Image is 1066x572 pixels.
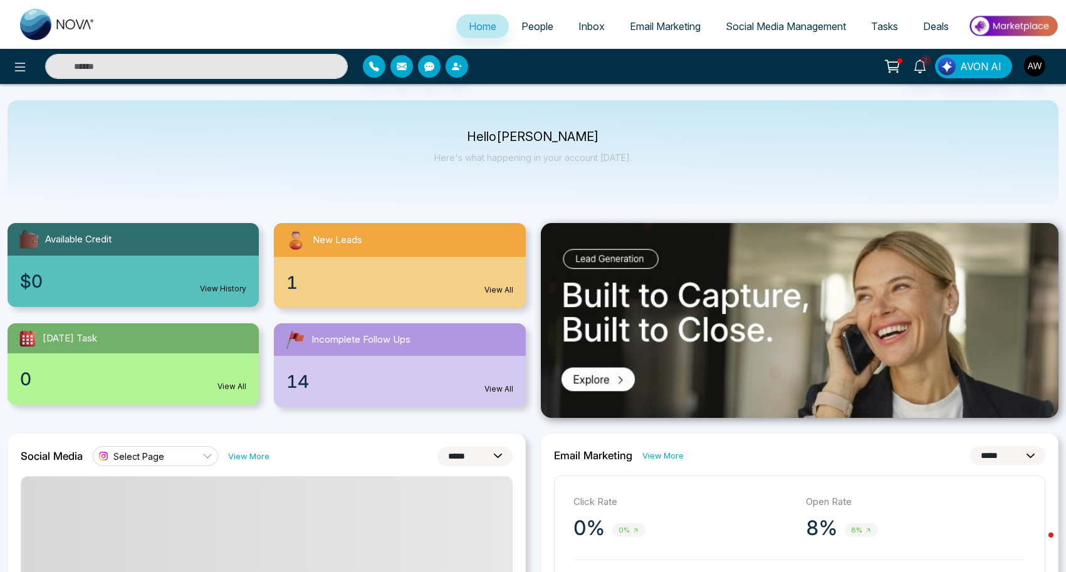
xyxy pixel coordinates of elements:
[20,268,43,294] span: $0
[806,516,837,541] p: 8%
[200,283,246,294] a: View History
[578,20,605,33] span: Inbox
[97,450,110,462] img: instagram
[113,450,164,462] span: Select Page
[554,449,632,462] h2: Email Marketing
[617,14,713,38] a: Email Marketing
[509,14,566,38] a: People
[266,323,533,407] a: Incomplete Follow Ups14View All
[20,366,31,392] span: 0
[284,328,306,351] img: followUps.svg
[217,381,246,392] a: View All
[642,450,684,462] a: View More
[612,523,645,538] span: 0%
[871,20,898,33] span: Tasks
[228,450,269,462] a: View More
[911,14,961,38] a: Deals
[845,523,878,538] span: 8%
[960,59,1001,74] span: AVON AI
[938,58,956,75] img: Lead Flow
[286,368,309,395] span: 14
[859,14,911,38] a: Tasks
[20,9,95,40] img: Nova CRM Logo
[573,495,793,509] p: Click Rate
[1024,55,1045,76] img: User Avatar
[456,14,509,38] a: Home
[968,12,1058,40] img: Market-place.gif
[469,20,496,33] span: Home
[284,228,308,252] img: newLeads.svg
[18,228,40,251] img: availableCredit.svg
[806,495,1026,509] p: Open Rate
[521,20,553,33] span: People
[713,14,859,38] a: Social Media Management
[45,232,112,247] span: Available Credit
[573,516,605,541] p: 0%
[21,450,83,462] h2: Social Media
[484,284,513,296] a: View All
[286,269,298,296] span: 1
[18,328,38,348] img: todayTask.svg
[935,55,1012,78] button: AVON AI
[905,55,935,76] a: 2
[726,20,846,33] span: Social Media Management
[43,331,97,346] span: [DATE] Task
[541,223,1059,418] img: .
[566,14,617,38] a: Inbox
[920,55,931,66] span: 2
[311,333,410,347] span: Incomplete Follow Ups
[434,152,632,163] p: Here's what happening in your account [DATE].
[434,132,632,142] p: Hello [PERSON_NAME]
[630,20,701,33] span: Email Marketing
[923,20,949,33] span: Deals
[266,223,533,308] a: New Leads1View All
[1023,529,1053,559] iframe: Intercom live chat
[484,383,513,395] a: View All
[313,233,362,247] span: New Leads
